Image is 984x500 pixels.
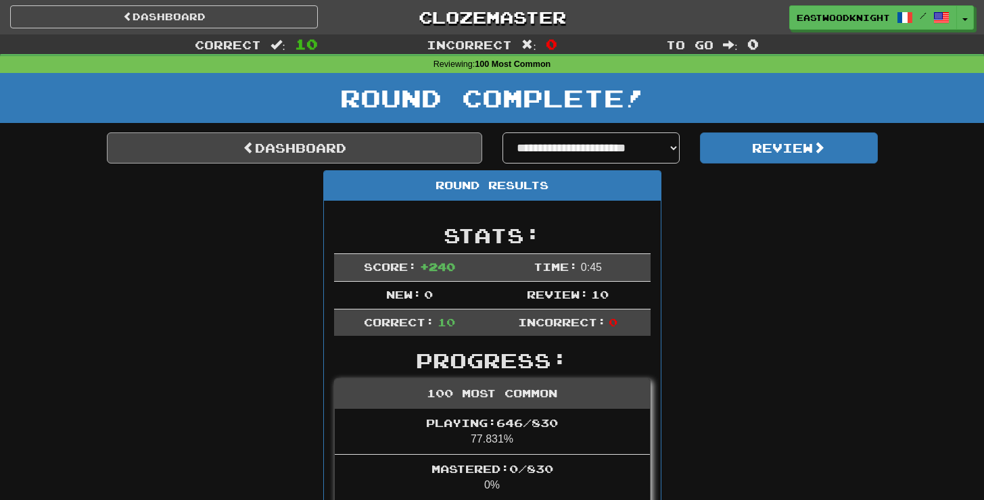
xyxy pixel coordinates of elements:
h2: Stats: [334,224,651,247]
span: 10 [438,316,455,328]
span: Incorrect: [518,316,606,328]
span: 0 [546,36,557,52]
div: Round Results [324,171,661,201]
span: Mastered: 0 / 830 [431,462,553,475]
span: Incorrect [427,38,512,51]
button: Review [700,132,878,164]
span: Correct [195,38,261,51]
span: Correct: [364,316,434,328]
span: 10 [295,36,318,52]
span: New: [386,288,421,301]
span: : [723,39,738,51]
span: Playing: 646 / 830 [426,416,558,429]
span: 0 [424,288,433,301]
span: Review: [527,288,588,301]
a: Dashboard [10,5,318,28]
span: 0 [609,316,617,328]
span: : [271,39,285,51]
h1: Round Complete! [5,84,979,111]
span: 10 [591,288,609,301]
a: Eastwoodknight / [789,5,957,30]
span: To go [666,38,713,51]
a: Dashboard [107,132,482,164]
h2: Progress: [334,349,651,372]
span: : [521,39,536,51]
span: 0 : 45 [581,261,602,273]
li: 77.831% [335,409,650,455]
div: 100 Most Common [335,379,650,409]
span: Time: [534,260,578,273]
a: Clozemaster [338,5,646,29]
strong: 100 Most Common [475,59,550,69]
span: 0 [747,36,759,52]
span: + 240 [420,260,455,273]
span: Score: [364,260,417,273]
span: / [920,11,927,20]
span: Eastwoodknight [797,11,890,24]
